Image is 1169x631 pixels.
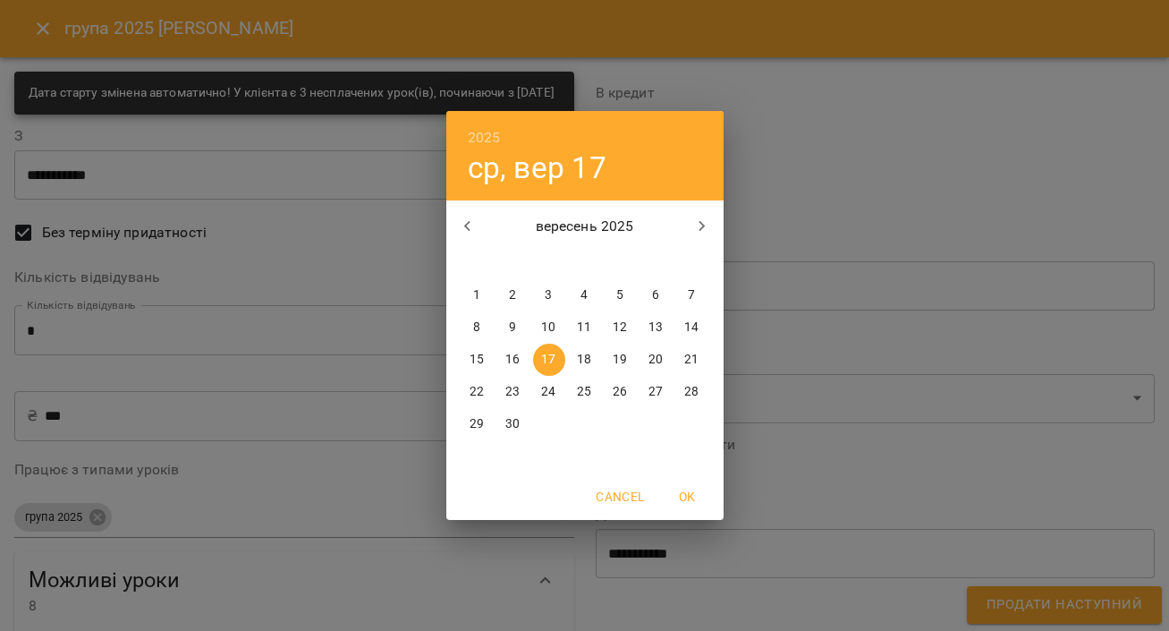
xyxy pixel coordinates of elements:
button: 20 [640,344,673,376]
p: 10 [541,319,555,337]
button: 30 [497,408,529,440]
button: 29 [462,408,494,440]
button: 13 [640,311,673,344]
p: 8 [473,319,480,337]
p: 5 [616,286,623,304]
button: 7 [676,279,708,311]
button: 24 [533,376,565,408]
p: 11 [577,319,591,337]
p: 13 [648,319,663,337]
p: 1 [473,286,480,304]
span: нд [676,252,708,270]
p: 16 [505,351,520,369]
button: 25 [569,376,601,408]
span: чт [569,252,601,270]
button: ср, вер 17 [468,149,606,186]
button: 1 [462,279,494,311]
button: 9 [497,311,529,344]
p: 2 [509,286,516,304]
button: Cancel [589,481,651,513]
button: 21 [676,344,708,376]
button: 11 [569,311,601,344]
span: сб [640,252,673,270]
p: 7 [688,286,695,304]
span: пт [605,252,637,270]
p: 19 [613,351,627,369]
span: Cancel [596,486,644,507]
p: 30 [505,415,520,433]
p: 14 [684,319,699,337]
button: 18 [569,344,601,376]
span: OK [666,486,709,507]
p: 29 [470,415,484,433]
p: 15 [470,351,484,369]
button: 8 [462,311,494,344]
button: 6 [640,279,673,311]
p: 4 [580,286,588,304]
button: 4 [569,279,601,311]
p: 12 [613,319,627,337]
button: 16 [497,344,529,376]
button: OK [659,481,716,513]
button: 26 [605,376,637,408]
p: 26 [613,383,627,401]
button: 2 [497,279,529,311]
button: 27 [640,376,673,408]
button: 17 [533,344,565,376]
button: 2025 [468,125,501,150]
button: 14 [676,311,708,344]
button: 10 [533,311,565,344]
p: 17 [541,351,555,369]
button: 23 [497,376,529,408]
p: 20 [648,351,663,369]
span: пн [462,252,494,270]
span: вт [497,252,529,270]
p: 22 [470,383,484,401]
p: 21 [684,351,699,369]
button: 22 [462,376,494,408]
button: 3 [533,279,565,311]
button: 28 [676,376,708,408]
p: 18 [577,351,591,369]
span: ср [533,252,565,270]
p: 6 [652,286,659,304]
p: 23 [505,383,520,401]
button: 15 [462,344,494,376]
p: 27 [648,383,663,401]
p: 28 [684,383,699,401]
p: 25 [577,383,591,401]
p: 3 [545,286,552,304]
p: 24 [541,383,555,401]
button: 12 [605,311,637,344]
button: 19 [605,344,637,376]
button: 5 [605,279,637,311]
p: 9 [509,319,516,337]
p: вересень 2025 [488,216,681,237]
